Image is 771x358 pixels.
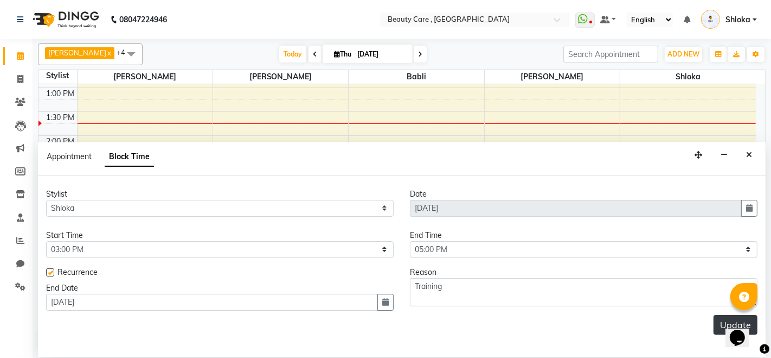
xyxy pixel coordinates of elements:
div: 1:00 PM [44,88,77,99]
input: Search Appointment [563,46,658,62]
span: [PERSON_NAME] [48,48,106,57]
div: Start Time [46,230,394,241]
span: Appointment [47,152,92,161]
input: yyyy-mm-dd [410,200,742,217]
span: +4 [117,48,133,56]
span: ADD NEW [667,50,699,58]
span: Recurrence [57,267,98,280]
div: 1:30 PM [44,112,77,123]
div: End Date [46,282,394,294]
span: [PERSON_NAME] [485,70,620,84]
span: Block Time [105,147,154,167]
div: Date [410,189,757,200]
span: Thu [331,50,354,58]
span: Shloka [725,14,750,26]
iframe: chat widget [725,315,760,347]
img: Shloka [701,10,720,29]
span: Babli [349,70,484,84]
div: Stylist [46,189,394,200]
input: yyyy-mm-dd [46,294,378,311]
input: 2025-09-04 [354,46,408,62]
button: Close [741,147,757,164]
div: Stylist [38,70,77,81]
span: Today [279,46,306,62]
div: End Time [410,230,757,241]
span: Shloka [620,70,756,84]
span: [PERSON_NAME] [78,70,213,84]
img: logo [28,4,102,35]
a: x [106,48,111,57]
button: ADD NEW [665,47,702,62]
div: Reason [410,267,757,278]
b: 08047224946 [119,4,167,35]
button: Update [714,315,757,335]
div: 2:00 PM [44,136,77,147]
span: [PERSON_NAME] [213,70,348,84]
